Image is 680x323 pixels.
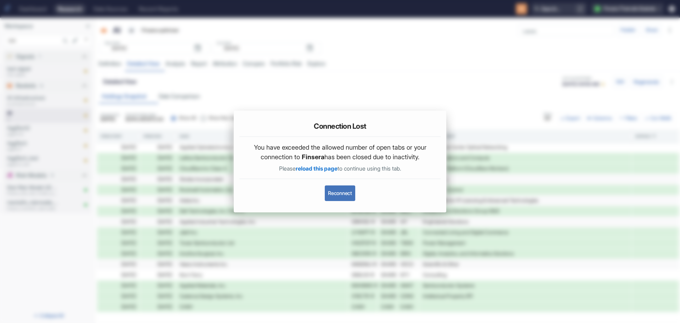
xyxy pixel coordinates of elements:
[296,165,338,172] span: reload this page
[314,122,366,130] h5: Connection Lost
[245,165,435,173] p: Please to continue using this tab.
[302,153,324,161] span: Finsera
[245,143,435,162] p: You have exceeded the allowed number of open tabs or your connection to has been closed due to in...
[325,185,355,201] button: Reconnect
